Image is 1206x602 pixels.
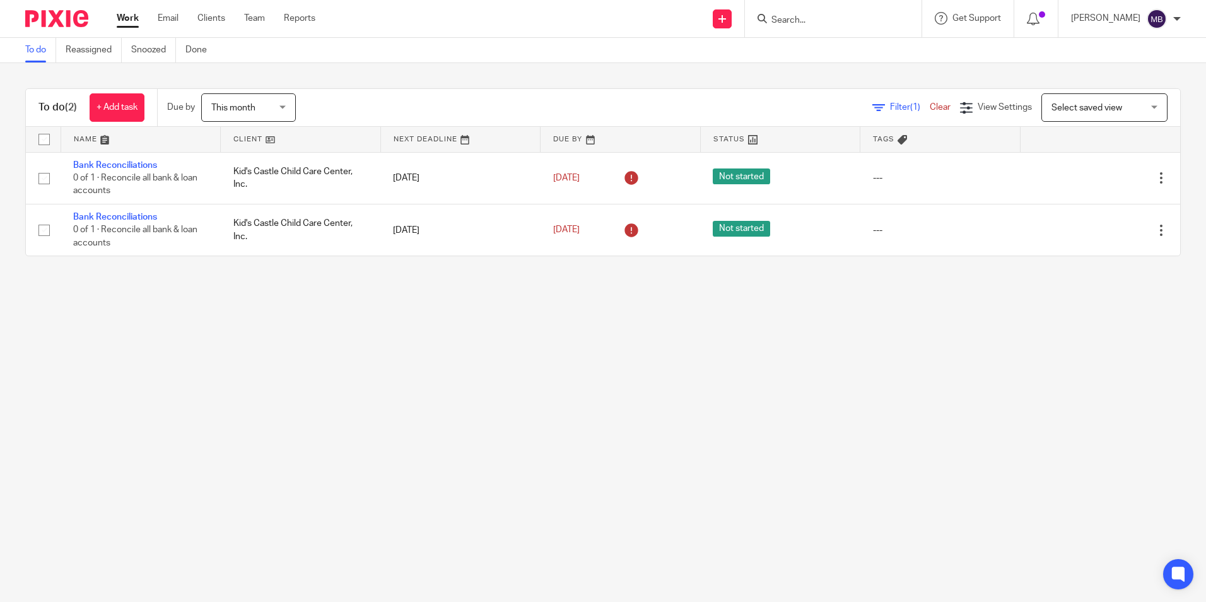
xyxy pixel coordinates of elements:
input: Search [770,15,884,27]
span: (1) [910,103,920,112]
a: Clients [197,12,225,25]
span: View Settings [978,103,1032,112]
div: --- [873,224,1008,237]
span: Select saved view [1051,103,1122,112]
span: Filter [890,103,930,112]
a: Work [117,12,139,25]
td: Kid's Castle Child Care Center, Inc. [221,152,381,204]
span: [DATE] [553,226,580,235]
a: To do [25,38,56,62]
img: Pixie [25,10,88,27]
a: Team [244,12,265,25]
a: Clear [930,103,951,112]
a: Email [158,12,179,25]
span: 0 of 1 · Reconcile all bank & loan accounts [73,226,197,248]
span: 0 of 1 · Reconcile all bank & loan accounts [73,174,197,196]
td: [DATE] [380,204,541,256]
a: Reports [284,12,315,25]
div: --- [873,172,1008,184]
span: (2) [65,102,77,112]
a: + Add task [90,93,144,122]
h1: To do [38,101,77,114]
a: Reassigned [66,38,122,62]
p: Due by [167,101,195,114]
td: [DATE] [380,152,541,204]
span: Tags [873,136,894,143]
a: Bank Reconciliations [73,161,157,170]
p: [PERSON_NAME] [1071,12,1140,25]
td: Kid's Castle Child Care Center, Inc. [221,204,381,256]
img: svg%3E [1147,9,1167,29]
span: Not started [713,221,770,237]
span: This month [211,103,255,112]
a: Bank Reconciliations [73,213,157,221]
a: Done [185,38,216,62]
span: Not started [713,168,770,184]
a: Snoozed [131,38,176,62]
span: [DATE] [553,174,580,182]
span: Get Support [952,14,1001,23]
